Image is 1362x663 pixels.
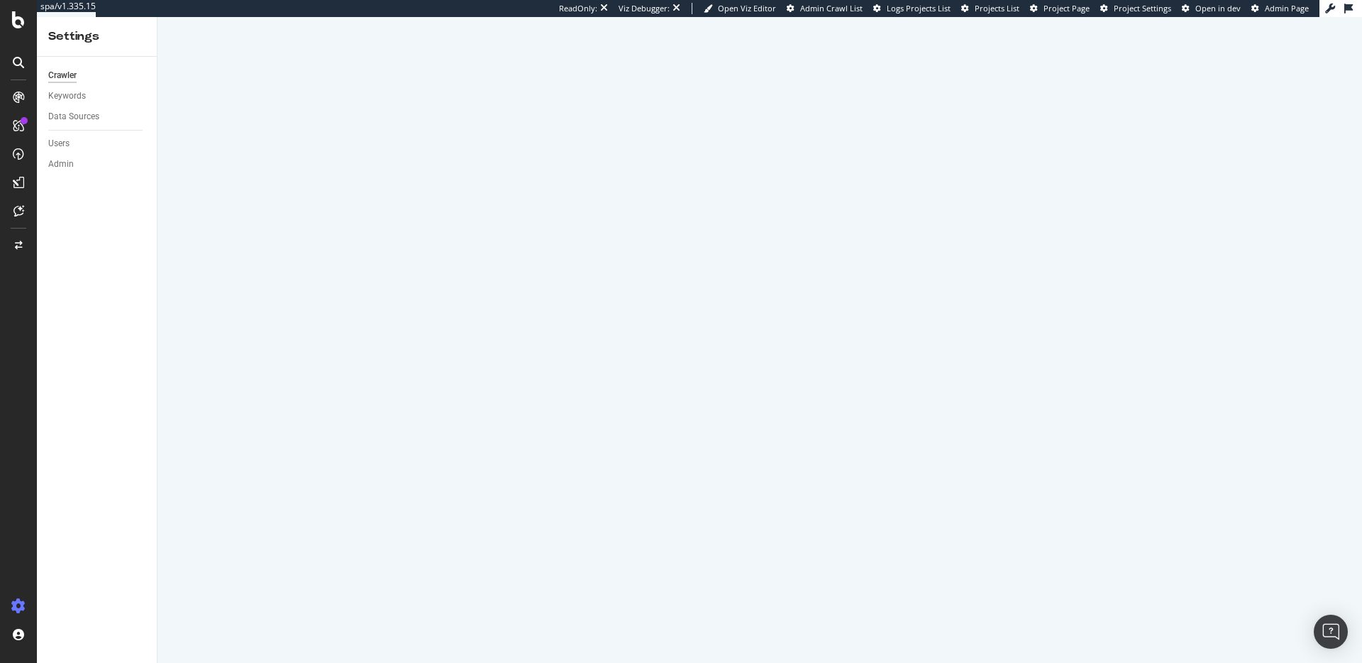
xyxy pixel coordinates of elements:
[48,68,77,83] div: Crawler
[1251,3,1309,14] a: Admin Page
[873,3,951,14] a: Logs Projects List
[48,109,147,124] a: Data Sources
[48,157,74,172] div: Admin
[559,3,597,14] div: ReadOnly:
[704,3,776,14] a: Open Viz Editor
[1030,3,1090,14] a: Project Page
[48,157,147,172] a: Admin
[787,3,863,14] a: Admin Crawl List
[975,3,1019,13] span: Projects List
[619,3,670,14] div: Viz Debugger:
[48,136,70,151] div: Users
[1314,615,1348,649] div: Open Intercom Messenger
[718,3,776,13] span: Open Viz Editor
[1100,3,1171,14] a: Project Settings
[48,136,147,151] a: Users
[1114,3,1171,13] span: Project Settings
[961,3,1019,14] a: Projects List
[1182,3,1241,14] a: Open in dev
[1195,3,1241,13] span: Open in dev
[1265,3,1309,13] span: Admin Page
[48,89,147,104] a: Keywords
[48,89,86,104] div: Keywords
[1043,3,1090,13] span: Project Page
[48,68,147,83] a: Crawler
[48,109,99,124] div: Data Sources
[800,3,863,13] span: Admin Crawl List
[887,3,951,13] span: Logs Projects List
[48,28,145,45] div: Settings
